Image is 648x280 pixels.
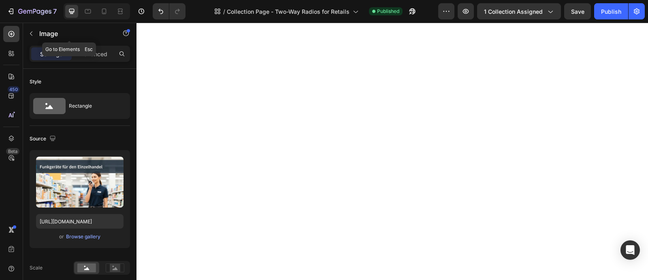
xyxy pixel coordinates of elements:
p: Image [39,29,108,38]
div: Rectangle [69,97,118,115]
button: Save [564,3,591,19]
img: preview-image [36,157,124,208]
span: Save [571,8,584,15]
input: https://example.com/image.jpg [36,214,124,229]
span: Collection Page - Two-Way Radios for Retails [227,7,350,16]
div: Scale [30,264,43,272]
div: Beta [6,148,19,155]
span: 1 collection assigned [484,7,543,16]
button: Publish [594,3,628,19]
div: Source [30,134,58,144]
div: Open Intercom Messenger [620,240,640,260]
button: Browse gallery [66,233,101,241]
iframe: Design area [136,23,648,280]
div: Publish [601,7,621,16]
span: / [223,7,225,16]
span: or [59,232,64,242]
button: 7 [3,3,60,19]
div: Style [30,78,41,85]
div: Undo/Redo [153,3,185,19]
p: Advanced [80,50,107,58]
p: 7 [53,6,57,16]
span: Published [377,8,399,15]
div: 450 [8,86,19,93]
button: 1 collection assigned [477,3,561,19]
p: Settings [40,50,63,58]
